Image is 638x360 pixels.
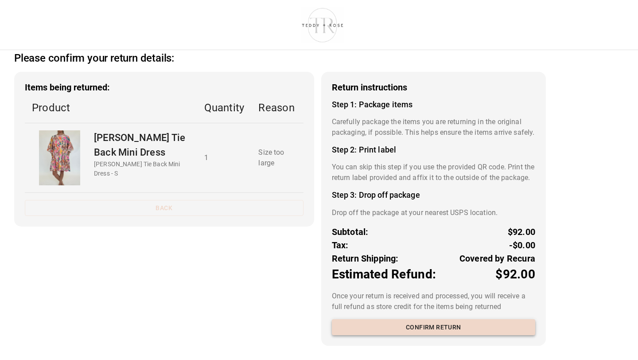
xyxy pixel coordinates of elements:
p: $92.00 [508,225,535,239]
p: Product [32,100,190,116]
p: Drop off the package at your nearest USPS location. [332,207,535,218]
p: [PERSON_NAME] Tie Back Mini Dress [94,130,190,160]
h4: Step 1: Package items [332,100,535,110]
p: Subtotal: [332,225,369,239]
button: Back [25,200,303,216]
h2: Please confirm your return details: [14,52,174,65]
p: Quantity [204,100,245,116]
p: Once your return is received and processed, you will receive a full refund as store credit for th... [332,291,535,312]
p: Reason [258,100,296,116]
p: $92.00 [495,265,535,284]
h3: Items being returned: [25,82,303,93]
p: Estimated Refund: [332,265,436,284]
h3: Return instructions [332,82,535,93]
p: -$0.00 [509,239,535,252]
p: 1 [204,153,245,163]
h4: Step 2: Print label [332,145,535,155]
p: Carefully package the items you are returning in the original packaging, if possible. This helps ... [332,117,535,138]
button: Confirm return [332,319,535,336]
p: Size too large [258,147,296,168]
p: [PERSON_NAME] Tie Back Mini Dress - S [94,160,190,178]
h4: Step 3: Drop off package [332,190,535,200]
p: Return Shipping: [332,252,399,265]
p: Tax: [332,239,349,252]
p: Covered by Recura [459,252,535,265]
p: You can skip this step if you use the provided QR code. Print the return label provided and affix... [332,162,535,183]
img: shop-teddyrose.myshopify.com-d93983e8-e25b-478f-b32e-9430bef33fdd [298,6,348,44]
